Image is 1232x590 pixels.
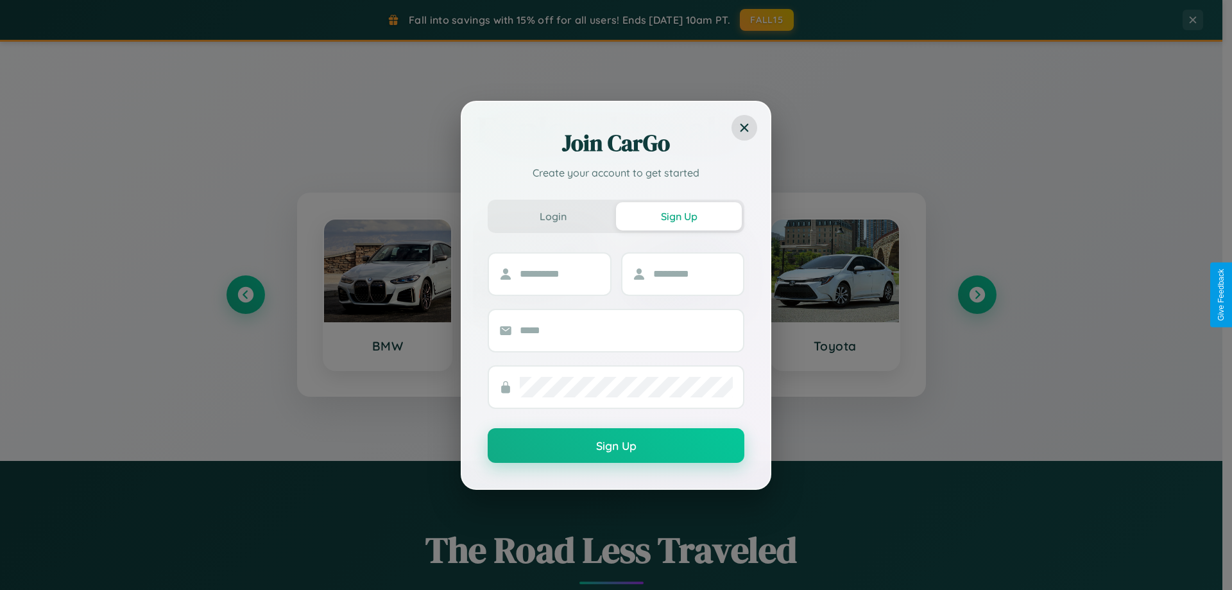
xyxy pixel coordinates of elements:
div: Give Feedback [1217,269,1226,321]
button: Sign Up [488,428,744,463]
button: Login [490,202,616,230]
button: Sign Up [616,202,742,230]
p: Create your account to get started [488,165,744,180]
h2: Join CarGo [488,128,744,159]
